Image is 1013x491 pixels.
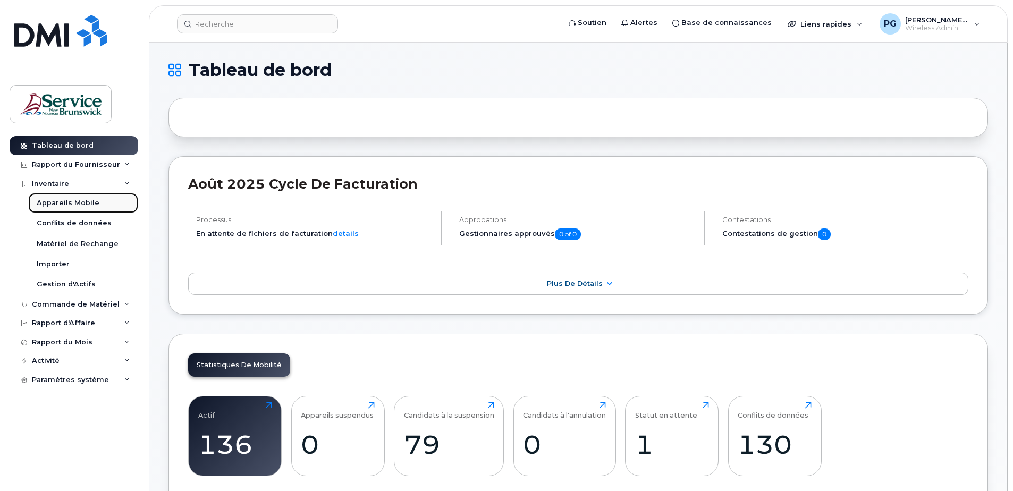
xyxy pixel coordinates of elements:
[523,429,606,460] div: 0
[196,216,432,224] h4: Processus
[523,402,606,470] a: Candidats à l'annulation0
[547,280,603,287] span: Plus de détails
[198,429,272,460] div: 136
[722,228,968,240] h5: Contestations de gestion
[722,216,968,224] h4: Contestations
[189,62,332,78] span: Tableau de bord
[738,429,812,460] div: 130
[188,176,968,192] h2: août 2025 Cycle de facturation
[523,402,606,419] div: Candidats à l'annulation
[333,229,359,238] a: details
[459,216,695,224] h4: Approbations
[555,228,581,240] span: 0 of 0
[738,402,808,419] div: Conflits de données
[198,402,215,419] div: Actif
[635,429,709,460] div: 1
[404,429,494,460] div: 79
[301,402,374,419] div: Appareils suspendus
[404,402,494,470] a: Candidats à la suspension79
[635,402,709,470] a: Statut en attente1
[196,228,432,239] li: En attente de fichiers de facturation
[635,402,697,419] div: Statut en attente
[404,402,494,419] div: Candidats à la suspension
[198,402,272,470] a: Actif136
[459,228,695,240] h5: Gestionnaires approuvés
[738,402,812,470] a: Conflits de données130
[818,228,831,240] span: 0
[301,429,375,460] div: 0
[301,402,375,470] a: Appareils suspendus0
